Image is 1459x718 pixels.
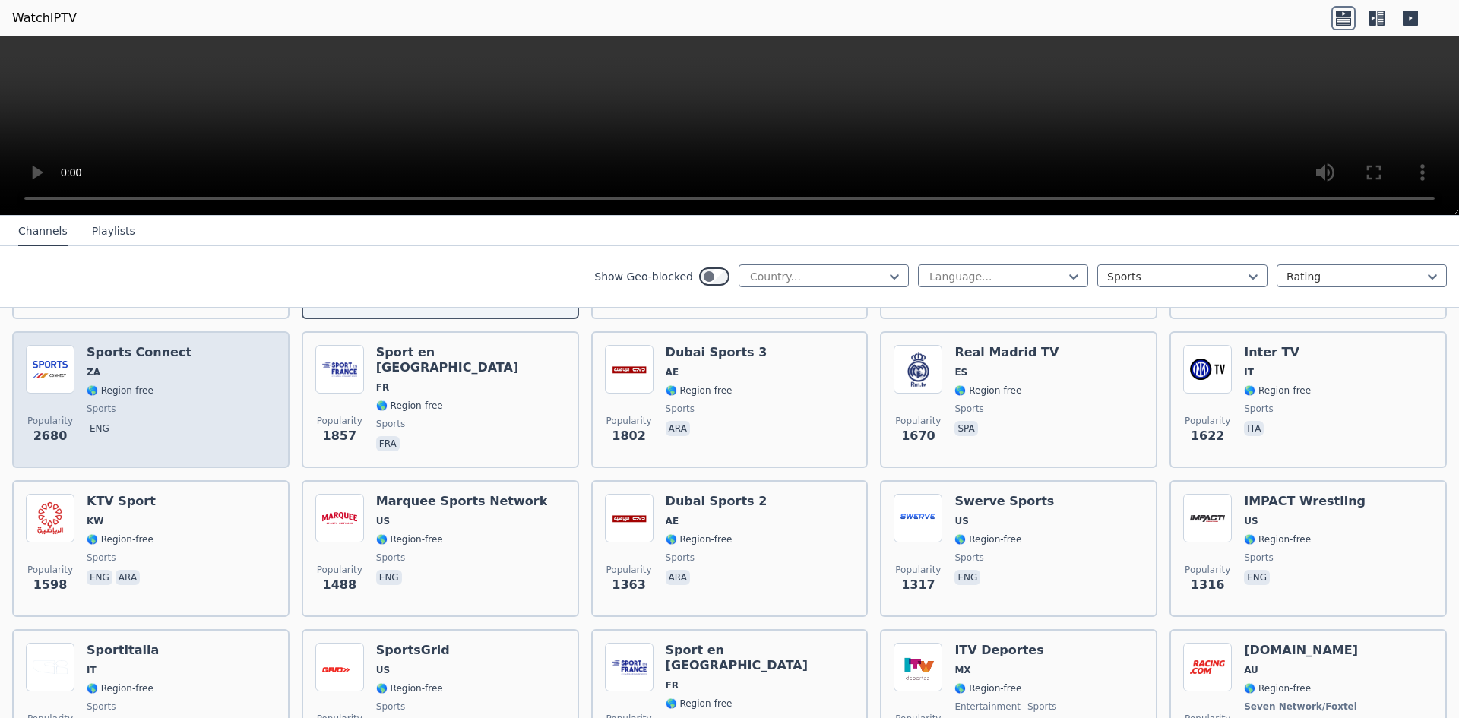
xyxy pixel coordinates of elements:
[895,415,941,427] span: Popularity
[376,381,389,394] span: FR
[1244,664,1258,676] span: AU
[376,400,443,412] span: 🌎 Region-free
[317,415,362,427] span: Popularity
[27,415,73,427] span: Popularity
[87,533,153,546] span: 🌎 Region-free
[1244,515,1258,527] span: US
[87,345,191,360] h6: Sports Connect
[666,403,695,415] span: sports
[376,643,450,658] h6: SportsGrid
[954,403,983,415] span: sports
[33,427,68,445] span: 2680
[954,421,977,436] p: spa
[315,643,364,691] img: SportsGrid
[606,564,652,576] span: Popularity
[33,576,68,594] span: 1598
[323,576,357,594] span: 1488
[894,643,942,691] img: ITV Deportes
[594,269,693,284] label: Show Geo-blocked
[1185,564,1230,576] span: Popularity
[1244,570,1270,585] p: eng
[376,494,548,509] h6: Marquee Sports Network
[1244,552,1273,564] span: sports
[666,345,767,360] h6: Dubai Sports 3
[87,701,116,713] span: sports
[26,494,74,542] img: KTV Sport
[1024,701,1056,713] span: sports
[1244,701,1357,713] span: Seven Network/Foxtel
[1183,345,1232,394] img: Inter TV
[26,643,74,691] img: Sportitalia
[87,643,159,658] h6: Sportitalia
[954,701,1021,713] span: entertainment
[612,576,646,594] span: 1363
[666,366,679,378] span: AE
[18,217,68,246] button: Channels
[954,494,1054,509] h6: Swerve Sports
[87,494,156,509] h6: KTV Sport
[666,679,679,691] span: FR
[12,9,77,27] a: WatchIPTV
[605,345,654,394] img: Dubai Sports 3
[1244,494,1366,509] h6: IMPACT Wrestling
[1191,427,1225,445] span: 1622
[27,564,73,576] span: Popularity
[376,570,402,585] p: eng
[954,366,967,378] span: ES
[1244,533,1311,546] span: 🌎 Region-free
[87,552,116,564] span: sports
[954,384,1021,397] span: 🌎 Region-free
[895,564,941,576] span: Popularity
[901,427,935,445] span: 1670
[954,570,980,585] p: eng
[666,384,733,397] span: 🌎 Region-free
[1191,576,1225,594] span: 1316
[376,701,405,713] span: sports
[376,533,443,546] span: 🌎 Region-free
[666,494,767,509] h6: Dubai Sports 2
[954,643,1056,658] h6: ITV Deportes
[894,494,942,542] img: Swerve Sports
[376,515,390,527] span: US
[612,427,646,445] span: 1802
[1244,384,1311,397] span: 🌎 Region-free
[376,436,400,451] p: fra
[87,366,100,378] span: ZA
[376,345,565,375] h6: Sport en [GEOGRAPHIC_DATA]
[666,552,695,564] span: sports
[1244,643,1360,658] h6: [DOMAIN_NAME]
[606,415,652,427] span: Popularity
[87,384,153,397] span: 🌎 Region-free
[605,643,654,691] img: Sport en France
[315,494,364,542] img: Marquee Sports Network
[87,403,116,415] span: sports
[92,217,135,246] button: Playlists
[87,570,112,585] p: eng
[26,345,74,394] img: Sports Connect
[954,682,1021,694] span: 🌎 Region-free
[1244,682,1311,694] span: 🌎 Region-free
[954,533,1021,546] span: 🌎 Region-free
[87,421,112,436] p: eng
[666,515,679,527] span: AE
[87,664,97,676] span: IT
[116,570,140,585] p: ara
[376,682,443,694] span: 🌎 Region-free
[666,570,690,585] p: ara
[376,418,405,430] span: sports
[376,664,390,676] span: US
[87,682,153,694] span: 🌎 Region-free
[1244,345,1311,360] h6: Inter TV
[666,533,733,546] span: 🌎 Region-free
[954,345,1059,360] h6: Real Madrid TV
[1244,421,1264,436] p: ita
[901,576,935,594] span: 1317
[954,664,970,676] span: MX
[666,643,855,673] h6: Sport en [GEOGRAPHIC_DATA]
[315,345,364,394] img: Sport en France
[954,552,983,564] span: sports
[666,697,733,710] span: 🌎 Region-free
[605,494,654,542] img: Dubai Sports 2
[954,515,968,527] span: US
[1183,494,1232,542] img: IMPACT Wrestling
